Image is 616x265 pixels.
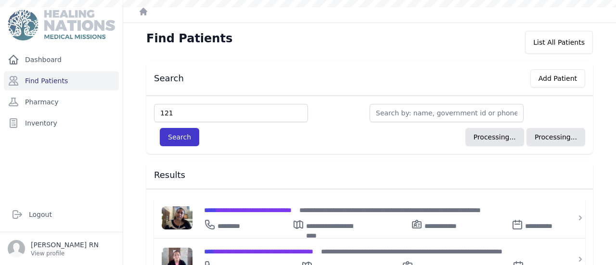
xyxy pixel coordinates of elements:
[160,128,199,146] button: Search
[526,128,585,146] button: Processing...
[146,31,232,46] h1: Find Patients
[154,73,184,84] h3: Search
[31,240,99,250] p: [PERSON_NAME] RN
[4,114,119,133] a: Inventory
[8,10,115,40] img: Medical Missions EMR
[4,71,119,90] a: Find Patients
[8,240,115,257] a: [PERSON_NAME] RN View profile
[370,104,524,122] input: Search by: name, government id or phone
[154,169,585,181] h3: Results
[4,50,119,69] a: Dashboard
[525,31,593,54] div: List All Patients
[162,206,192,229] img: P6k8qdky31flAAAAJXRFWHRkYXRlOmNyZWF0ZQAyMDIzLTEyLTE5VDE2OjAyOjA5KzAwOjAw0m2Y3QAAACV0RVh0ZGF0ZTptb...
[465,128,524,146] button: Processing...
[8,205,115,224] a: Logout
[4,92,119,112] a: Pharmacy
[154,104,308,122] input: Find by: id
[530,69,585,88] button: Add Patient
[31,250,99,257] p: View profile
